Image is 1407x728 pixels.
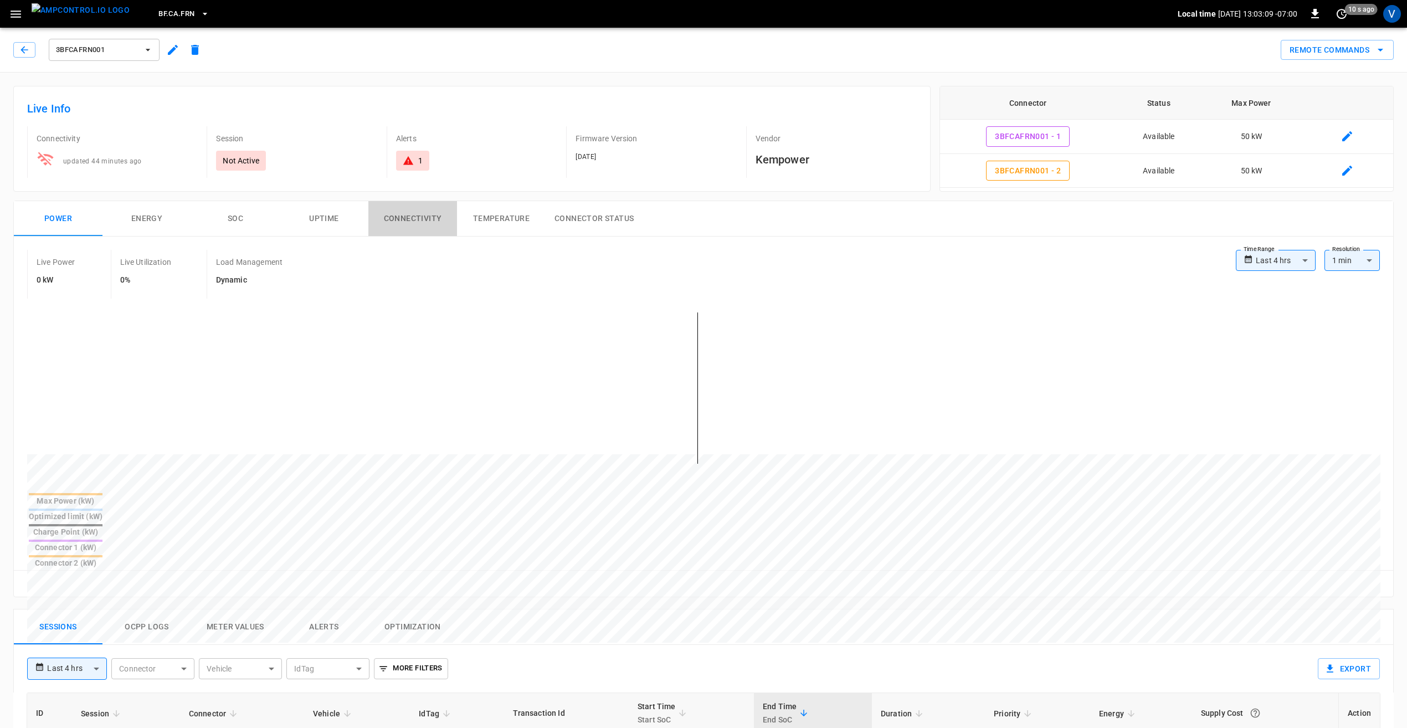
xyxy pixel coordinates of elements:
[396,133,557,144] p: Alerts
[638,700,676,726] div: Start Time
[1201,154,1301,188] td: 50 kW
[457,201,546,237] button: Temperature
[37,257,75,268] p: Live Power
[1244,245,1275,254] label: Time Range
[37,133,198,144] p: Connectivity
[1178,8,1216,19] p: Local time
[1281,40,1394,60] div: remote commands options
[763,700,797,726] div: End Time
[940,86,1116,120] th: Connector
[1116,154,1201,188] td: Available
[1201,86,1301,120] th: Max Power
[47,658,107,679] div: Last 4 hrs
[189,707,240,720] span: Connector
[1245,703,1265,723] button: The cost of your charging session based on your supply rates
[576,133,737,144] p: Firmware Version
[986,126,1070,147] button: 3BFCAFRN001 - 1
[49,39,160,61] button: 3BFCAFRN001
[1332,245,1360,254] label: Resolution
[191,201,280,237] button: SOC
[102,201,191,237] button: Energy
[216,133,377,144] p: Session
[1201,703,1329,723] div: Supply Cost
[368,201,457,237] button: Connectivity
[546,201,643,237] button: Connector Status
[280,201,368,237] button: Uptime
[154,3,213,25] button: BF.CA.FRN
[102,609,191,645] button: Ocpp logs
[756,133,917,144] p: Vendor
[1201,120,1301,154] td: 50 kW
[1383,5,1401,23] div: profile-icon
[81,707,124,720] span: Session
[56,44,138,57] span: 3BFCAFRN001
[63,157,142,165] span: updated 44 minutes ago
[158,8,194,20] span: BF.CA.FRN
[881,707,926,720] span: Duration
[313,707,355,720] span: Vehicle
[994,707,1035,720] span: Priority
[32,3,130,17] img: ampcontrol.io logo
[120,274,171,286] h6: 0%
[418,155,423,166] div: 1
[27,100,917,117] h6: Live Info
[368,609,457,645] button: Optimization
[223,155,259,166] p: Not Active
[986,161,1070,181] button: 3BFCAFRN001 - 2
[763,700,811,726] span: End TimeEnd SoC
[216,257,283,268] p: Load Management
[419,707,454,720] span: IdTag
[1116,86,1201,120] th: Status
[1333,5,1350,23] button: set refresh interval
[638,713,676,726] p: Start SoC
[763,713,797,726] p: End SoC
[940,86,1393,188] table: connector table
[1281,40,1394,60] button: Remote Commands
[756,151,917,168] h6: Kempower
[120,257,171,268] p: Live Utilization
[1099,707,1138,720] span: Energy
[14,609,102,645] button: Sessions
[1324,250,1380,271] div: 1 min
[37,274,75,286] h6: 0 kW
[1218,8,1297,19] p: [DATE] 13:03:09 -07:00
[374,658,448,679] button: More Filters
[1345,4,1378,15] span: 10 s ago
[280,609,368,645] button: Alerts
[1116,120,1201,154] td: Available
[14,201,102,237] button: Power
[191,609,280,645] button: Meter Values
[576,153,596,161] span: [DATE]
[1318,658,1380,679] button: Export
[638,700,690,726] span: Start TimeStart SoC
[216,274,283,286] h6: Dynamic
[1256,250,1316,271] div: Last 4 hrs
